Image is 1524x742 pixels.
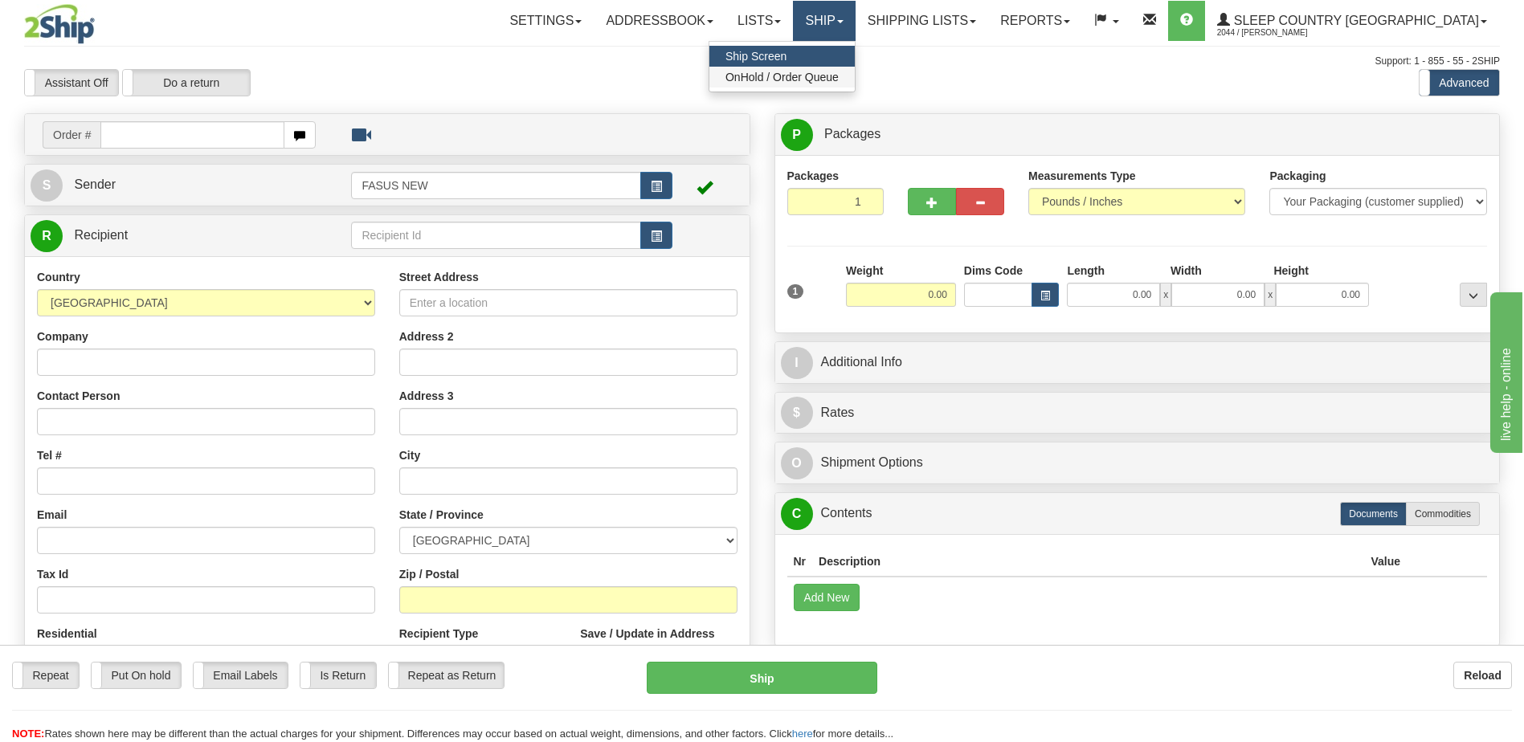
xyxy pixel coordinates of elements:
[1230,14,1479,27] span: Sleep Country [GEOGRAPHIC_DATA]
[1217,25,1338,41] span: 2044 / [PERSON_NAME]
[781,397,813,429] span: $
[1420,70,1499,96] label: Advanced
[399,566,460,582] label: Zip / Postal
[781,498,813,530] span: C
[31,169,351,202] a: S Sender
[1160,283,1171,307] span: x
[580,626,737,658] label: Save / Update in Address Book
[13,662,79,688] label: Repeat
[647,662,876,694] button: Ship
[37,388,120,404] label: Contact Person
[794,584,860,611] button: Add New
[37,328,88,344] label: Company
[781,446,1494,479] a: OShipment Options
[964,263,1023,279] label: Dims Code
[1171,263,1202,279] label: Width
[24,4,95,44] img: logo2044.jpg
[709,46,855,67] a: Ship Screen
[846,263,883,279] label: Weight
[1067,263,1105,279] label: Length
[37,447,62,463] label: Tel #
[194,662,288,688] label: Email Labels
[12,728,44,740] span: NOTE:
[1464,669,1502,682] b: Reload
[31,220,63,252] span: R
[792,728,813,740] a: here
[31,219,316,252] a: R Recipient
[37,566,68,582] label: Tax Id
[812,547,1364,577] th: Description
[781,397,1494,430] a: $Rates
[725,71,839,84] span: OnHold / Order Queue
[787,168,840,184] label: Packages
[1205,1,1499,41] a: Sleep Country [GEOGRAPHIC_DATA] 2044 / [PERSON_NAME]
[31,169,63,202] span: S
[781,346,1494,379] a: IAdditional Info
[781,119,813,151] span: P
[1487,289,1522,453] iframe: chat widget
[399,626,479,642] label: Recipient Type
[725,50,787,63] span: Ship Screen
[1273,263,1309,279] label: Height
[300,662,376,688] label: Is Return
[781,497,1494,530] a: CContents
[781,118,1494,151] a: P Packages
[399,289,737,316] input: Enter a location
[1265,283,1276,307] span: x
[988,1,1082,41] a: Reports
[25,70,118,96] label: Assistant Off
[824,127,880,141] span: Packages
[399,388,454,404] label: Address 3
[24,55,1500,68] div: Support: 1 - 855 - 55 - 2SHIP
[781,347,813,379] span: I
[351,222,640,249] input: Recipient Id
[74,177,116,191] span: Sender
[399,447,420,463] label: City
[1269,168,1326,184] label: Packaging
[399,328,454,344] label: Address 2
[1028,168,1136,184] label: Measurements Type
[74,228,128,242] span: Recipient
[781,447,813,479] span: O
[1453,662,1512,689] button: Reload
[43,121,100,149] span: Order #
[389,662,504,688] label: Repeat as Return
[787,547,813,577] th: Nr
[37,269,80,285] label: Country
[1460,283,1487,307] div: ...
[37,507,67,523] label: Email
[123,70,250,96] label: Do a return
[12,10,149,29] div: live help - online
[399,507,484,523] label: State / Province
[1406,502,1480,526] label: Commodities
[709,67,855,88] a: OnHold / Order Queue
[1340,502,1407,526] label: Documents
[787,284,804,299] span: 1
[856,1,988,41] a: Shipping lists
[594,1,725,41] a: Addressbook
[37,626,97,642] label: Residential
[793,1,855,41] a: Ship
[351,172,640,199] input: Sender Id
[92,662,181,688] label: Put On hold
[497,1,594,41] a: Settings
[1364,547,1407,577] th: Value
[725,1,793,41] a: Lists
[399,269,479,285] label: Street Address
